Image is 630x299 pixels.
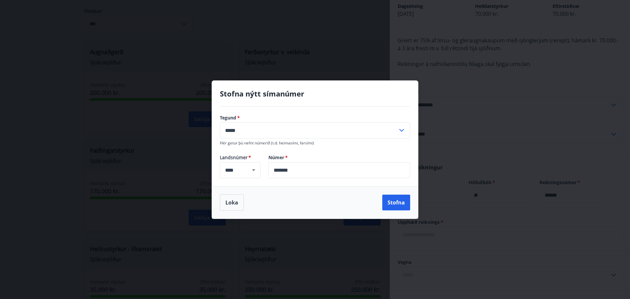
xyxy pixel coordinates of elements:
div: Númer [268,162,410,178]
label: Tegund [220,115,410,121]
button: Stofna [382,195,410,210]
h4: Stofna nýtt símanúmer [220,89,410,98]
button: Open [249,165,258,175]
button: Loka [220,194,244,211]
span: Hér getur þú nefnt númerið (t.d. heimasími, farsími) [220,140,314,146]
label: Númer [268,154,410,161]
span: Landsnúmer [220,154,261,161]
